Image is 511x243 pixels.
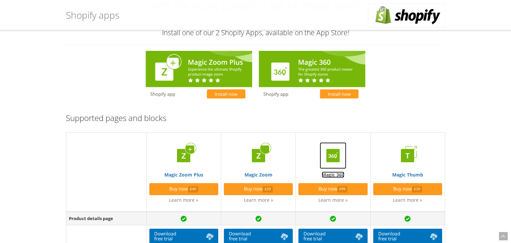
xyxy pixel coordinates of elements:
img: Magic 360 [320,142,346,169]
img: Magic Zoom [245,142,272,169]
img: Magic Zoom Plus for Shopify [146,51,252,101]
a: Magic Zoom [224,142,293,178]
img: Magic Thumb [394,142,421,169]
span: £29 [262,186,273,192]
span: free trial [378,236,397,242]
h1: Shopify apps [66,5,119,25]
span: free trial [229,236,247,242]
a: Learn more » [244,197,273,203]
a: Buy now£29 [224,183,293,195]
a: Buy now£49 [149,183,218,195]
img: Magic Zoom Plus [170,142,197,169]
span: £49 [188,186,198,192]
img: Magic 360 for Shopify [259,51,365,101]
a: Magic 360 [298,142,367,178]
a: Buy now£29 [373,183,442,195]
span: £99 [337,186,348,192]
a: Learn more » [393,197,422,203]
td: Product details page [66,212,147,225]
a: Magic Thumb [373,142,442,178]
span: free trial [154,236,173,242]
p: Install one of our 2 Shopify Apps, available on the App Store! [66,28,445,38]
span: £29 [412,186,422,192]
a: Learn more » [169,197,198,203]
h3: Supported pages and blocks [66,114,445,122]
a: Buy now£99 [298,183,367,195]
span: free trial [303,236,322,242]
a: Learn more » [318,197,348,203]
a: Magic Zoom Plus [149,142,218,178]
